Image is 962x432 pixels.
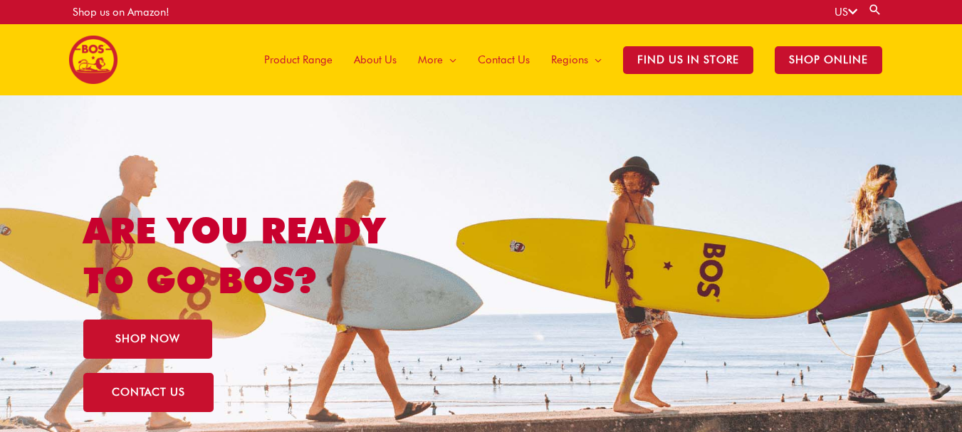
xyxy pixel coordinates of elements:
[112,387,185,398] span: CONTACT US
[253,24,343,95] a: Product Range
[612,24,764,95] a: Find Us in Store
[540,24,612,95] a: Regions
[407,24,467,95] a: More
[83,320,212,359] a: SHOP NOW
[243,24,893,95] nav: Site Navigation
[354,38,397,81] span: About Us
[868,3,882,16] a: Search button
[467,24,540,95] a: Contact Us
[115,334,180,344] span: SHOP NOW
[83,206,443,305] h1: ARE YOU READY TO GO BOS?
[418,38,443,81] span: More
[264,38,333,81] span: Product Range
[343,24,407,95] a: About Us
[623,46,753,74] span: Find Us in Store
[478,38,530,81] span: Contact Us
[69,36,117,84] img: BOS United States
[775,46,882,74] span: SHOP ONLINE
[551,38,588,81] span: Regions
[764,24,893,95] a: SHOP ONLINE
[83,373,214,412] a: CONTACT US
[835,6,857,19] a: US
